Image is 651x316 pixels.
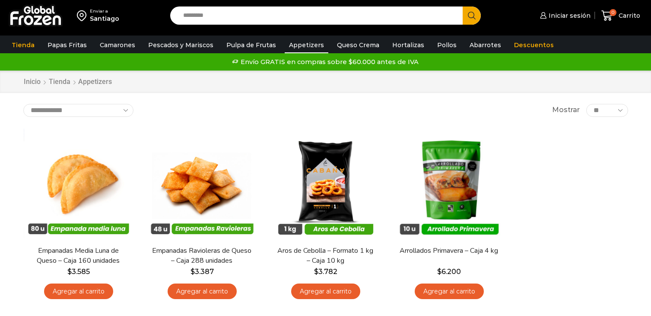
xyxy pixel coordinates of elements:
[388,37,429,53] a: Hortalizas
[29,246,128,266] a: Empanadas Media Luna de Queso – Caja 160 unidades
[465,37,505,53] a: Abarrotes
[546,11,591,20] span: Iniciar sesión
[538,7,591,24] a: Iniciar sesión
[191,268,214,276] bdi: 3.387
[285,37,328,53] a: Appetizers
[433,37,461,53] a: Pollos
[44,284,113,300] a: Agregar al carrito: “Empanadas Media Luna de Queso - Caja 160 unidades”
[552,105,580,115] span: Mostrar
[23,77,41,87] a: Inicio
[67,268,90,276] bdi: 3.585
[90,8,119,14] div: Enviar a
[610,9,616,16] span: 0
[616,11,640,20] span: Carrito
[78,77,112,86] h1: Appetizers
[168,284,237,300] a: Agregar al carrito: “Empanadas Ravioleras de Queso - Caja 288 unidades”
[77,8,90,23] img: address-field-icon.svg
[276,246,375,266] a: Aros de Cebolla – Formato 1 kg – Caja 10 kg
[191,268,195,276] span: $
[23,77,112,87] nav: Breadcrumb
[314,268,318,276] span: $
[291,284,360,300] a: Agregar al carrito: “Aros de Cebolla - Formato 1 kg - Caja 10 kg”
[7,37,39,53] a: Tienda
[314,268,337,276] bdi: 3.782
[463,6,481,25] button: Search button
[222,37,280,53] a: Pulpa de Frutas
[599,6,642,26] a: 0 Carrito
[144,37,218,53] a: Pescados y Mariscos
[23,104,133,117] select: Pedido de la tienda
[43,37,91,53] a: Papas Fritas
[415,284,484,300] a: Agregar al carrito: “Arrollados Primavera - Caja 4 kg”
[152,246,251,266] a: Empanadas Ravioleras de Queso – Caja 288 unidades
[437,268,461,276] bdi: 6.200
[90,14,119,23] div: Santiago
[437,268,441,276] span: $
[67,268,72,276] span: $
[399,246,499,256] a: Arrollados Primavera – Caja 4 kg
[333,37,384,53] a: Queso Crema
[48,77,71,87] a: Tienda
[95,37,140,53] a: Camarones
[510,37,558,53] a: Descuentos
